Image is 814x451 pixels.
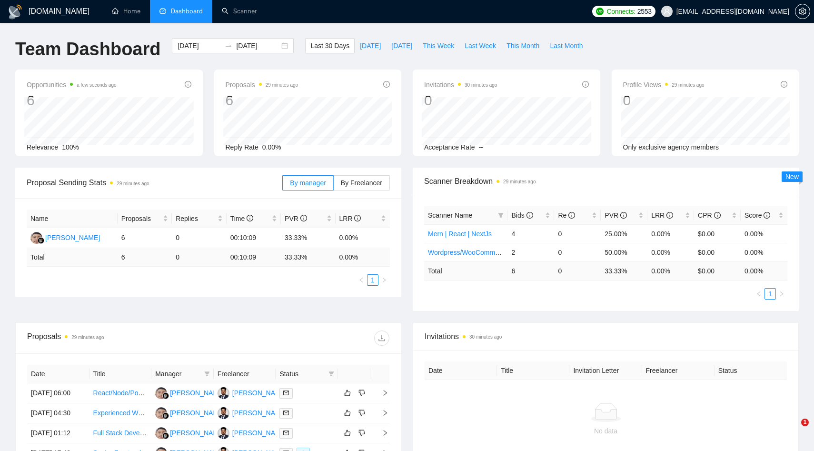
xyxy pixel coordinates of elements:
[162,392,169,399] img: gigradar-bm.png
[93,389,281,397] a: React/Node/Postgres Webapp Developer for Monthly Launches
[225,42,232,50] span: to
[647,261,694,280] td: 0.00 %
[782,419,804,441] iframe: Intercom live chat
[781,81,787,88] span: info-circle
[155,387,167,399] img: NS
[232,388,287,398] div: [PERSON_NAME]
[360,40,381,51] span: [DATE]
[162,432,169,439] img: gigradar-bm.png
[381,277,387,283] span: right
[283,430,289,436] span: mail
[596,8,604,15] img: upwork-logo.png
[27,79,117,90] span: Opportunities
[801,419,809,426] span: 1
[753,288,764,300] button: left
[479,143,483,151] span: --
[171,7,203,15] span: Dashboard
[355,38,386,53] button: [DATE]
[118,228,172,248] td: 6
[428,249,508,256] a: Wordpress/WooCommerce
[358,277,364,283] span: left
[795,8,810,15] a: setting
[386,38,417,53] button: [DATE]
[118,210,172,228] th: Proposals
[358,409,365,417] span: dislike
[62,143,79,151] span: 100%
[30,232,42,244] img: NS
[202,367,212,381] span: filter
[694,261,741,280] td: $ 0.00
[374,390,388,396] span: right
[785,173,799,180] span: New
[226,91,298,110] div: 6
[336,248,390,267] td: 0.00 %
[391,40,412,51] span: [DATE]
[503,179,536,184] time: 29 minutes ago
[89,403,152,423] td: Experienced WordPress Developer for Ongoing Website Projects
[226,79,298,90] span: Proposals
[162,412,169,419] img: gigradar-bm.png
[89,365,152,383] th: Title
[342,427,353,439] button: like
[214,365,276,383] th: Freelancer
[232,408,287,418] div: [PERSON_NAME]
[545,38,588,53] button: Last Month
[647,224,694,243] td: 0.00%
[601,243,647,261] td: 50.00%
[170,428,225,438] div: [PERSON_NAME]
[342,387,353,399] button: like
[714,212,721,219] span: info-circle
[155,429,225,436] a: NS[PERSON_NAME]
[279,369,325,379] span: Status
[424,79,497,90] span: Invitations
[417,38,459,53] button: This Week
[8,4,23,20] img: logo
[27,383,89,403] td: [DATE] 06:00
[336,228,390,248] td: 0.00%
[425,331,787,342] span: Invitations
[745,211,770,219] span: Score
[647,243,694,261] td: 0.00%
[227,248,281,267] td: 00:10:09
[776,288,787,300] button: right
[606,6,635,17] span: Connects:
[374,410,388,416] span: right
[27,177,282,189] span: Proposal Sending Stats
[155,427,167,439] img: NS
[281,228,335,248] td: 33.33%
[424,261,507,280] td: Total
[232,428,287,438] div: [PERSON_NAME]
[93,429,303,437] a: Full Stack Developer for Multi-Client App with Node, Nest, NX and Next
[715,361,787,380] th: Status
[526,212,533,219] span: info-circle
[741,261,787,280] td: 0.00 %
[423,40,454,51] span: This Week
[623,91,705,110] div: 0
[424,91,497,110] div: 0
[155,407,167,419] img: NS
[27,210,118,228] th: Name
[218,387,229,399] img: KT
[637,6,652,17] span: 2553
[558,211,575,219] span: Re
[765,289,775,299] a: 1
[170,388,225,398] div: [PERSON_NAME]
[342,407,353,419] button: like
[27,143,58,151] span: Relevance
[358,429,365,437] span: dislike
[247,215,253,221] span: info-circle
[741,224,787,243] td: 0.00%
[285,215,307,222] span: PVR
[375,334,389,342] span: download
[170,408,225,418] div: [PERSON_NAME]
[356,387,367,399] button: dislike
[93,409,286,417] a: Experienced WordPress Developer for Ongoing Website Projects
[601,261,647,280] td: 33.33 %
[795,4,810,19] button: setting
[694,243,741,261] td: $0.00
[89,383,152,403] td: React/Node/Postgres Webapp Developer for Monthly Launches
[290,179,326,187] span: By manager
[218,429,287,436] a: KT[PERSON_NAME]
[779,291,784,297] span: right
[554,243,601,261] td: 0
